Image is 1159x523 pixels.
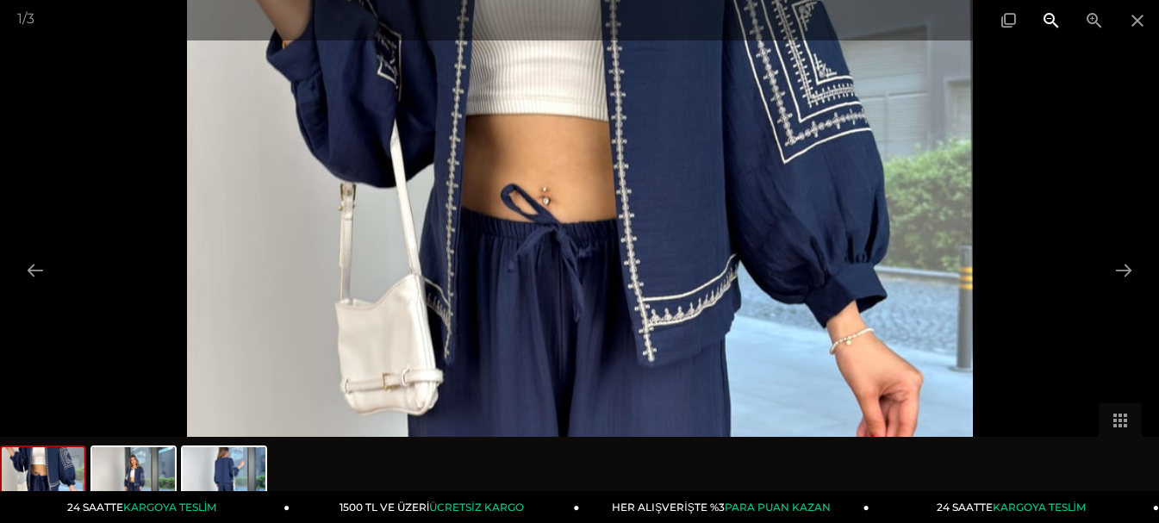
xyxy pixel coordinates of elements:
[17,10,22,27] span: 1
[183,447,265,513] img: esseyin-takim-25y374-6e6fcd.jpg
[869,491,1159,523] a: 24 SAATTEKARGOYA TESLİM
[1099,403,1142,437] button: Toggle thumbnails
[27,10,34,27] span: 3
[993,501,1086,514] span: KARGOYA TESLİM
[290,491,579,523] a: 1500 TL VE ÜZERİÜCRETSİZ KARGO
[123,501,216,514] span: KARGOYA TESLİM
[725,501,831,514] span: PARA PUAN KAZAN
[429,501,523,514] span: ÜCRETSİZ KARGO
[92,447,175,513] img: esseyin-takim-25y374-39e-4a.jpg
[2,447,84,513] img: esseyin-takim-25y374-8d1-a1.jpg
[580,491,869,523] a: HER ALIŞVERİŞTE %3PARA PUAN KAZAN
